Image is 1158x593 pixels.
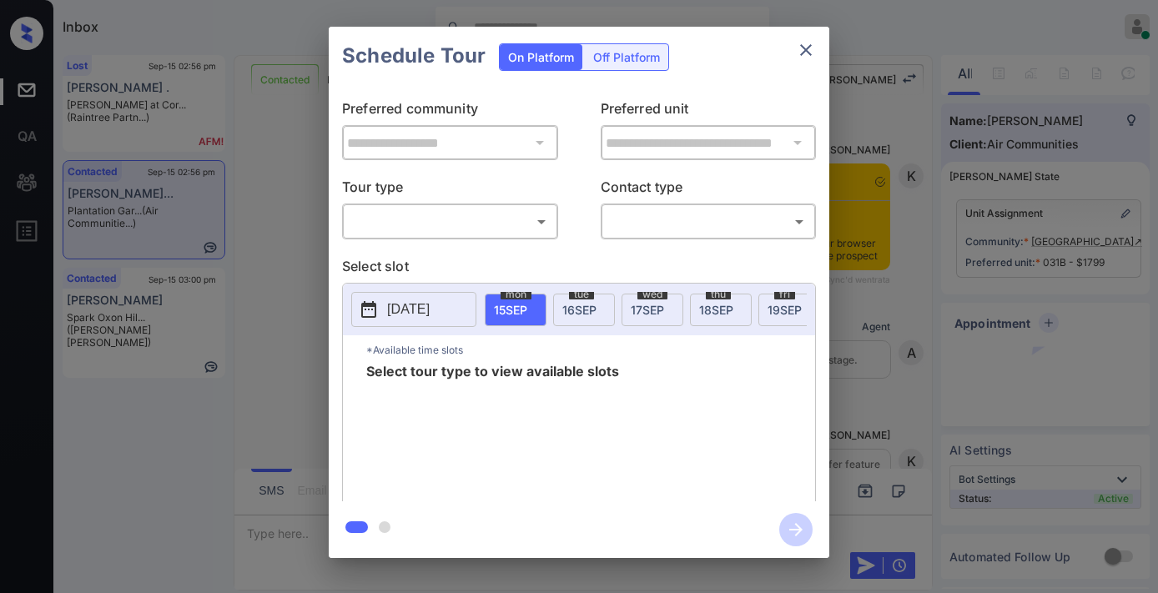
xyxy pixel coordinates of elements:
div: date-select [553,294,615,326]
span: 18 SEP [699,303,733,317]
span: fri [774,289,795,299]
span: Select tour type to view available slots [366,364,619,498]
h2: Schedule Tour [329,27,499,85]
p: Preferred unit [601,98,817,125]
span: 19 SEP [768,303,802,317]
p: Preferred community [342,98,558,125]
p: Select slot [342,256,816,283]
span: 16 SEP [562,303,597,317]
div: date-select [758,294,820,326]
p: [DATE] [387,299,430,319]
span: thu [706,289,731,299]
p: *Available time slots [366,335,815,364]
div: date-select [622,294,683,326]
span: 17 SEP [631,303,664,317]
p: Contact type [601,177,817,204]
span: tue [569,289,594,299]
span: mon [501,289,531,299]
span: wed [637,289,667,299]
div: Off Platform [585,44,668,70]
p: Tour type [342,177,558,204]
button: close [789,33,823,67]
div: date-select [690,294,752,326]
button: [DATE] [351,292,476,327]
div: date-select [485,294,546,326]
span: 15 SEP [494,303,527,317]
div: On Platform [500,44,582,70]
